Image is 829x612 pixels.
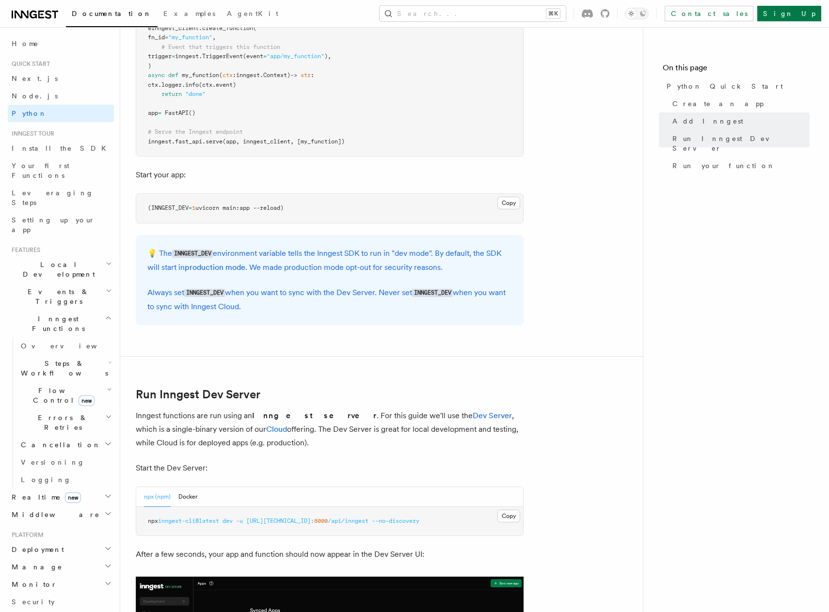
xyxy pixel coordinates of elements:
[175,138,202,145] span: fast_api
[263,72,290,78] span: Context)
[8,506,114,523] button: Middleware
[17,454,114,471] a: Versioning
[163,10,215,17] span: Examples
[672,99,764,109] span: Create an app
[8,70,114,87] a: Next.js
[192,204,195,211] span: 1
[227,10,278,17] span: AgentKit
[266,424,287,434] a: Cloud
[267,53,324,60] span: "app/my_function"
[546,9,560,18] kbd: ⌘K
[79,395,95,406] span: new
[372,518,419,524] span: --no-discovery
[148,138,172,145] span: inngest
[8,576,114,593] button: Monitor
[221,3,284,26] a: AgentKit
[148,34,165,41] span: fn_id
[12,144,112,152] span: Install the SDK
[148,72,165,78] span: async
[66,3,158,27] a: Documentation
[8,314,105,333] span: Inngest Functions
[185,91,206,97] span: "done"
[263,53,267,60] span: =
[669,157,810,174] a: Run your function
[497,510,520,522] button: Copy
[17,359,108,378] span: Steps & Workflows
[147,286,512,314] p: Always set when you want to sync with the Dev Server. Never set when you want to sync with Innges...
[148,53,172,60] span: trigger
[246,518,314,524] span: [URL][TECHNICAL_ID]:
[158,81,161,88] span: .
[175,53,202,60] span: inngest.
[12,110,47,117] span: Python
[184,289,225,297] code: INNGEST_DEV
[172,138,175,145] span: .
[328,518,368,524] span: /api/inngest
[8,87,114,105] a: Node.js
[148,25,199,31] span: @inngest_client
[290,72,297,78] span: ->
[8,593,114,611] a: Security
[189,110,195,116] span: ()
[669,130,810,157] a: Run Inngest Dev Server
[185,81,199,88] span: info
[17,386,107,405] span: Flow Control
[136,409,524,450] p: Inngest functions are run using an . For this guide we'll use the , which is a single-binary vers...
[206,138,223,145] span: serve
[8,337,114,488] div: Inngest Functions
[158,110,161,116] span: =
[8,580,57,589] span: Monitor
[314,518,328,524] span: 8000
[202,138,206,145] span: .
[8,545,64,554] span: Deployment
[12,162,69,179] span: Your first Functions
[8,140,114,157] a: Install the SDK
[17,471,114,488] a: Logging
[8,211,114,238] a: Setting up your app
[669,95,810,112] a: Create an app
[412,289,453,297] code: INNGEST_DEV
[12,75,58,82] span: Next.js
[199,25,202,31] span: .
[17,413,105,432] span: Errors & Retries
[212,34,216,41] span: ,
[8,558,114,576] button: Manage
[8,157,114,184] a: Your first Functions
[8,130,54,138] span: Inngest tour
[148,81,158,88] span: ctx
[202,53,243,60] span: TriggerEvent
[202,25,253,31] span: create_function
[8,60,50,68] span: Quick start
[252,411,377,420] strong: Inngest server
[21,342,121,350] span: Overview
[260,72,263,78] span: .
[236,518,243,524] span: -u
[136,168,524,182] p: Start your app:
[12,216,95,234] span: Setting up your app
[672,161,775,171] span: Run your function
[199,81,236,88] span: (ctx.event)
[497,197,520,209] button: Copy
[8,531,44,539] span: Platform
[136,548,524,561] p: After a few seconds, your app and function should now appear in the Dev Server UI:
[8,260,106,279] span: Local Development
[147,247,512,274] p: 💡 The environment variable tells the Inngest SDK to run in "dev mode". By default, the SDK will s...
[663,78,810,95] a: Python Quick Start
[8,184,114,211] a: Leveraging Steps
[223,72,233,78] span: ctx
[625,8,649,19] button: Toggle dark mode
[665,6,753,21] a: Contact sales
[158,3,221,26] a: Examples
[17,440,101,450] span: Cancellation
[672,116,743,126] span: Add Inngest
[8,488,114,506] button: Realtimenew
[233,72,236,78] span: :
[243,53,263,60] span: (event
[473,411,512,420] a: Dev Server
[182,72,219,78] span: my_function
[185,263,245,272] a: production mode
[161,91,182,97] span: return
[148,518,158,524] span: npx
[8,35,114,52] a: Home
[8,510,100,519] span: Middleware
